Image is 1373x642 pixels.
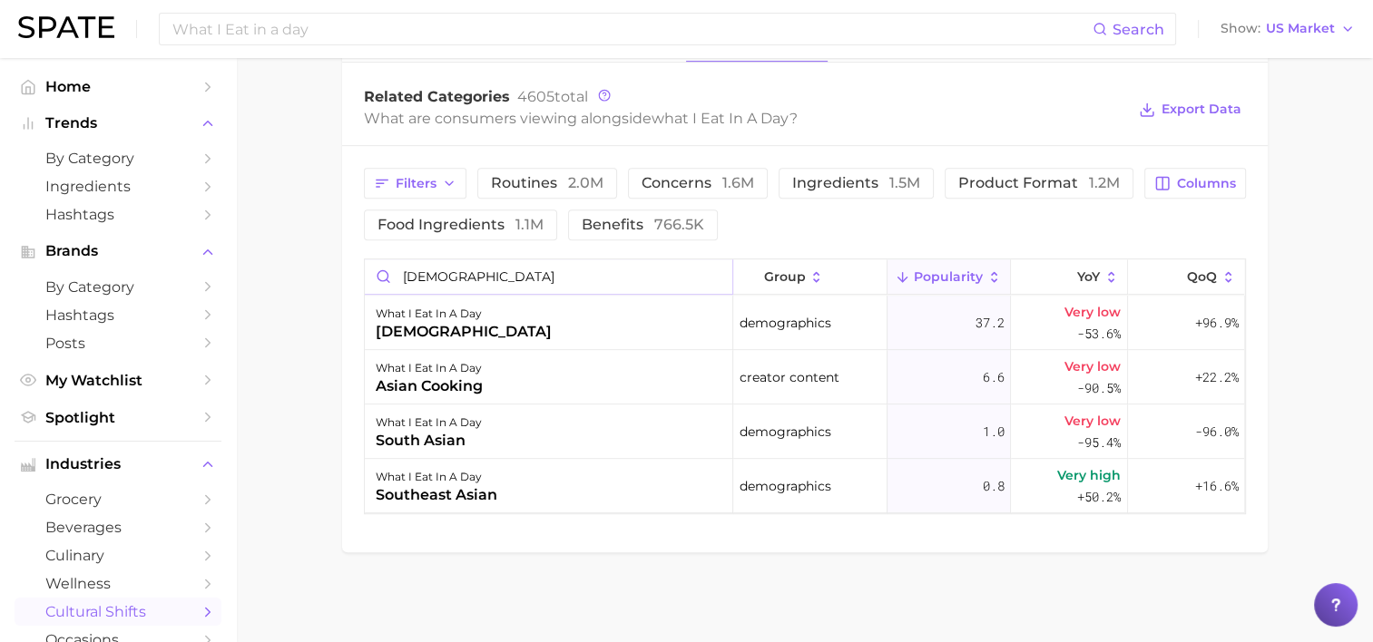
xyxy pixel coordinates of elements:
[15,569,221,598] a: wellness
[1064,301,1121,323] span: Very low
[15,485,221,513] a: grocery
[1064,355,1121,377] span: Very low
[517,88,554,105] span: 4605
[914,269,983,284] span: Popularity
[1077,323,1121,345] span: -53.6%
[1077,377,1121,399] span: -90.5%
[1216,17,1359,41] button: ShowUS Market
[889,174,920,191] span: 1.5m
[975,312,1004,334] span: 37.2
[45,491,191,508] span: grocery
[15,200,221,229] a: Hashtags
[376,321,552,343] div: [DEMOGRAPHIC_DATA]
[1177,176,1236,191] span: Columns
[45,547,191,564] span: culinary
[763,269,805,284] span: group
[1144,168,1245,199] button: Columns
[733,259,888,295] button: group
[45,456,191,472] span: Industries
[15,172,221,200] a: Ingredients
[652,110,789,127] span: what i eat in a day
[365,350,1245,404] button: what i eat in a dayasian cookingcreator content6.6Very low-90.5%+22.2%
[45,278,191,296] span: by Category
[1077,486,1121,508] span: +50.2%
[45,335,191,352] span: Posts
[1194,421,1238,443] span: -96.0%
[1077,269,1100,284] span: YoY
[982,421,1004,443] span: 1.0
[1266,24,1335,34] span: US Market
[888,259,1011,295] button: Popularity
[45,78,191,95] span: Home
[1011,259,1128,295] button: YoY
[1194,312,1238,334] span: +96.9%
[958,176,1120,190] span: product format
[15,301,221,329] a: Hashtags
[15,451,221,478] button: Industries
[15,110,221,137] button: Trends
[45,519,191,536] span: beverages
[15,238,221,265] button: Brands
[15,366,221,394] a: My Watchlist
[15,598,221,626] a: cultural shifts
[1221,24,1260,34] span: Show
[491,176,603,190] span: routines
[1064,410,1121,432] span: Very low
[1113,21,1164,38] span: Search
[365,459,1245,513] button: what i eat in a daysoutheast asiandemographics0.8Very high+50.2%+16.6%
[45,575,191,592] span: wellness
[740,475,831,497] span: demographics
[654,216,704,233] span: 766.5k
[1089,174,1120,191] span: 1.2m
[376,412,482,433] div: what i eat in a day
[364,168,466,199] button: Filters
[740,312,831,334] span: demographics
[15,329,221,357] a: Posts
[1057,464,1121,486] span: Very high
[1128,259,1244,295] button: QoQ
[517,88,588,105] span: total
[15,541,221,569] a: culinary
[376,430,482,452] div: south asian
[376,303,552,325] div: what i eat in a day
[15,73,221,101] a: Home
[15,404,221,432] a: Spotlight
[15,273,221,301] a: by Category
[364,106,1126,131] div: What are consumers viewing alongside ?
[45,306,191,324] span: Hashtags
[515,216,544,233] span: 1.1m
[45,206,191,223] span: Hashtags
[15,513,221,541] a: beverages
[15,144,221,172] a: by Category
[18,16,114,38] img: SPATE
[45,603,191,620] span: cultural shifts
[45,150,191,167] span: by Category
[45,409,191,426] span: Spotlight
[582,218,704,232] span: benefits
[568,174,603,191] span: 2.0m
[45,372,191,389] span: My Watchlist
[396,176,436,191] span: Filters
[642,176,754,190] span: concerns
[45,115,191,131] span: Trends
[376,466,497,488] div: what i eat in a day
[1194,475,1238,497] span: +16.6%
[722,174,754,191] span: 1.6m
[982,475,1004,497] span: 0.8
[376,357,483,379] div: what i eat in a day
[792,176,920,190] span: ingredients
[1162,102,1241,117] span: Export Data
[365,259,732,294] input: Search in what i eat in a day
[1077,432,1121,453] span: -95.4%
[1134,97,1245,122] button: Export Data
[365,296,1245,350] button: what i eat in a day[DEMOGRAPHIC_DATA]demographics37.2Very low-53.6%+96.9%
[365,404,1245,459] button: what i eat in a daysouth asiandemographics1.0Very low-95.4%-96.0%
[982,366,1004,388] span: 6.6
[376,484,497,506] div: southeast asian
[45,178,191,195] span: Ingredients
[1187,269,1217,284] span: QoQ
[1194,366,1238,388] span: +22.2%
[740,421,831,443] span: demographics
[45,243,191,259] span: Brands
[376,375,483,397] div: asian cooking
